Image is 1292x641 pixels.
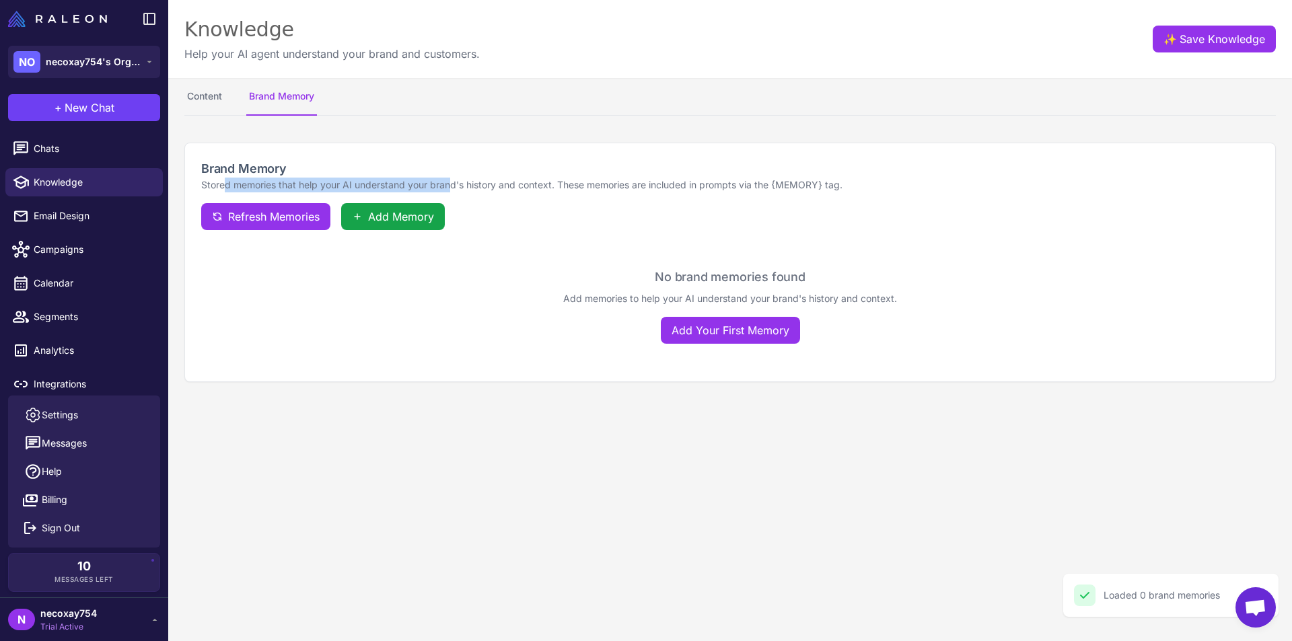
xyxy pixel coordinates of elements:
div: Loaded 0 brand memories [1104,588,1220,603]
img: Raleon Logo [8,11,107,27]
p: Add memories to help your AI understand your brand's history and context. [201,291,1259,306]
a: Help [13,457,155,486]
span: Segments [34,309,152,324]
a: Email Design [5,202,163,230]
span: Analytics [34,343,152,358]
span: necoxay754's Organization [46,54,140,69]
span: Calendar [34,276,152,291]
div: Open chat [1235,587,1276,628]
button: Close [1250,585,1272,606]
h3: No brand memories found [201,268,1259,286]
span: Settings [42,408,78,422]
button: +New Chat [8,94,160,121]
button: Content [184,78,225,116]
span: Trial Active [40,621,97,633]
a: Segments [5,303,163,331]
button: Brand Memory [246,78,317,116]
p: Help your AI agent understand your brand and customers. [184,46,480,62]
h2: Brand Memory [201,159,1259,178]
a: Analytics [5,336,163,365]
span: Messages [42,436,87,451]
div: Knowledge [184,16,480,43]
span: Integrations [34,377,152,391]
span: Email Design [34,209,152,223]
div: N [8,609,35,630]
button: Add Your First Memory [661,317,800,344]
a: Campaigns [5,235,163,264]
span: + [55,100,62,116]
span: ✨ [1163,31,1174,42]
p: Stored memories that help your AI understand your brand's history and context. These memories are... [201,178,1259,192]
a: Knowledge [5,168,163,196]
span: Messages Left [55,574,114,585]
span: 10 [77,560,91,572]
button: ✨Save Knowledge [1153,26,1276,52]
span: Help [42,464,62,479]
a: Calendar [5,269,163,297]
a: Integrations [5,370,163,398]
span: Add Memory [368,209,434,225]
button: Refresh Memories [201,203,330,230]
span: necoxay754 [40,606,97,621]
button: NOnecoxay754's Organization [8,46,160,78]
a: Raleon Logo [8,11,112,27]
span: Billing [42,492,67,507]
button: Messages [13,429,155,457]
span: Chats [34,141,152,156]
span: Sign Out [42,521,80,535]
span: Knowledge [34,175,152,190]
span: Campaigns [34,242,152,257]
button: Add Memory [341,203,445,230]
a: Chats [5,135,163,163]
button: Sign Out [13,514,155,542]
div: NO [13,51,40,73]
span: New Chat [65,100,114,116]
span: Refresh Memories [228,209,320,225]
